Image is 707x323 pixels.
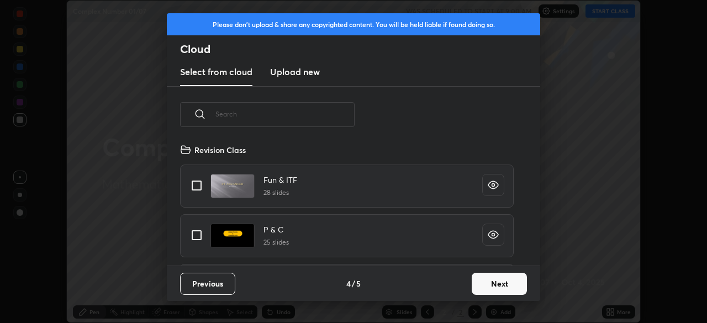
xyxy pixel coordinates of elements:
h4: Revision Class [194,144,246,156]
div: grid [167,140,527,266]
h2: Cloud [180,42,540,56]
h4: P & C [263,224,289,235]
button: Previous [180,273,235,295]
img: 1713281156S6ETZ3.pdf [210,174,255,198]
h5: 28 slides [263,188,297,198]
button: Next [472,273,527,295]
h3: Upload new [270,65,320,78]
input: Search [215,91,355,137]
h5: 25 slides [263,237,289,247]
h4: 4 [346,278,351,289]
h4: / [352,278,355,289]
img: 1713281334VHSW1W.pdf [210,224,255,248]
h3: Select from cloud [180,65,252,78]
h4: Fun & ITF [263,174,297,186]
h4: 5 [356,278,361,289]
div: Please don't upload & share any copyrighted content. You will be held liable if found doing so. [167,13,540,35]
